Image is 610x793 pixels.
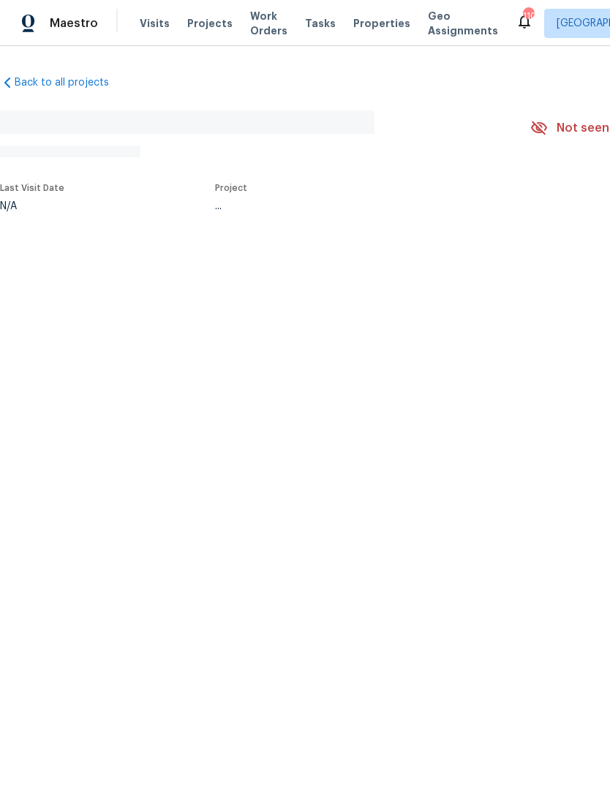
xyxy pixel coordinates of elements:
[250,9,287,38] span: Work Orders
[428,9,498,38] span: Geo Assignments
[187,16,233,31] span: Projects
[140,16,170,31] span: Visits
[523,9,533,23] div: 110
[215,184,247,192] span: Project
[305,18,336,29] span: Tasks
[353,16,410,31] span: Properties
[215,201,496,211] div: ...
[50,16,98,31] span: Maestro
